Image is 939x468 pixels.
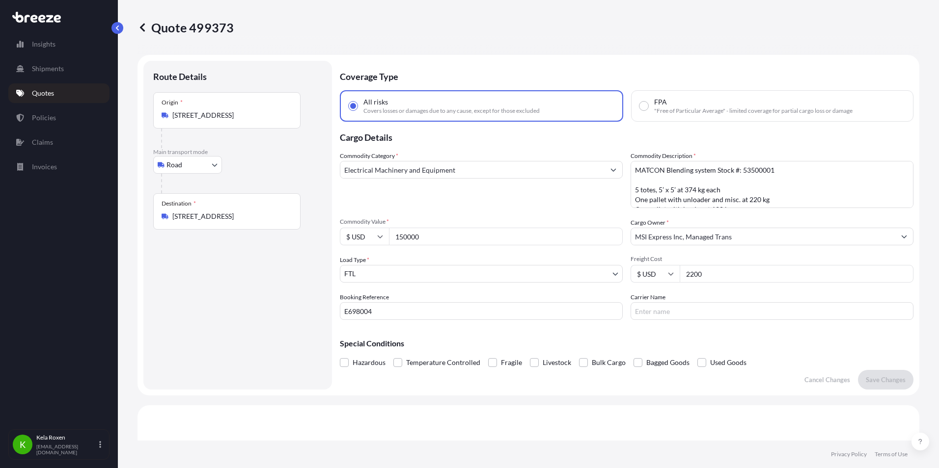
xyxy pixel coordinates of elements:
button: Save Changes [858,370,913,390]
span: Fragile [501,355,522,370]
span: Bulk Cargo [592,355,626,370]
span: Freight Cost [631,255,913,263]
p: Route Details [153,71,207,82]
label: Booking Reference [340,292,389,302]
span: Bagged Goods [646,355,690,370]
p: Invoices [32,162,57,172]
label: Commodity Description [631,151,696,161]
p: [EMAIL_ADDRESS][DOMAIN_NAME] [36,443,97,455]
p: Quotes [32,88,54,98]
span: Livestock [543,355,571,370]
input: FPA"Free of Particular Average" - limited coverage for partial cargo loss or damage [639,102,648,110]
p: Kela Roxen [36,434,97,442]
p: Cargo Details [340,122,913,151]
input: Destination [172,211,288,221]
span: Used Goods [710,355,746,370]
a: Privacy Policy [831,450,867,458]
button: FTL [340,265,623,283]
label: Carrier Name [631,292,665,302]
a: Terms of Use [875,450,908,458]
span: Road [166,160,182,170]
a: Policies [8,108,110,128]
p: Main transport mode [153,148,322,156]
p: Shipments [32,64,64,74]
input: Enter name [631,302,913,320]
input: Your internal reference [340,302,623,320]
p: Cancel Changes [804,375,850,385]
p: Claims [32,137,53,147]
button: Cancel Changes [797,370,858,390]
input: Full name [631,228,895,245]
textarea: MATCON Blending system Stock #: 53500001 5 totes, 5’ x 5’ at 374 kg each One pallet with unloader... [631,161,913,208]
button: Select transport [153,156,222,174]
input: All risksCovers losses or damages due to any cause, except for those excluded [349,102,358,110]
span: Covers losses or damages due to any cause, except for those excluded [363,107,540,115]
span: Temperature Controlled [406,355,480,370]
span: Hazardous [353,355,386,370]
input: Origin [172,110,288,120]
span: FTL [344,269,356,279]
div: Origin [162,99,183,106]
button: Show suggestions [605,161,622,179]
input: Select a commodity type [340,161,605,179]
span: Commodity Value [340,218,623,226]
button: Show suggestions [895,228,913,245]
input: Type amount [389,228,623,245]
span: All risks [363,97,388,107]
p: Policies [32,113,56,123]
span: "Free of Particular Average" - limited coverage for partial cargo loss or damage [654,107,853,115]
label: Cargo Owner [631,218,669,228]
a: Claims [8,132,110,152]
a: Insights [8,34,110,54]
p: Coverage Type [340,61,913,90]
p: Special Conditions [340,339,913,347]
div: Destination [162,200,196,208]
input: Enter amount [680,265,913,283]
p: Save Changes [866,375,906,385]
a: Invoices [8,157,110,177]
a: Shipments [8,59,110,78]
span: Load Type [340,255,369,265]
p: Quote 499373 [138,20,234,35]
p: Insights [32,39,55,49]
label: Commodity Category [340,151,398,161]
span: FPA [654,97,667,107]
a: Quotes [8,83,110,103]
span: K [20,440,26,449]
